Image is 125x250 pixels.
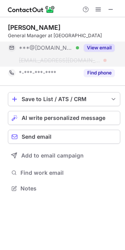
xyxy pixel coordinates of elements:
span: Notes [20,185,117,192]
span: Add to email campaign [21,152,84,159]
button: AI write personalized message [8,111,120,125]
button: Find work email [8,167,120,178]
span: AI write personalized message [22,115,105,121]
div: [PERSON_NAME] [8,24,61,31]
button: Notes [8,183,120,194]
span: [EMAIL_ADDRESS][DOMAIN_NAME] [19,57,101,64]
div: Save to List / ATS / CRM [22,96,107,102]
button: Add to email campaign [8,149,120,163]
span: Send email [22,134,51,140]
div: General Manager at [GEOGRAPHIC_DATA] [8,32,120,39]
button: Reveal Button [84,44,115,52]
button: save-profile-one-click [8,92,120,106]
button: Send email [8,130,120,144]
img: ContactOut v5.3.10 [8,5,55,14]
span: Find work email [20,169,117,176]
span: ***@[DOMAIN_NAME] [19,44,73,51]
button: Reveal Button [84,69,115,77]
